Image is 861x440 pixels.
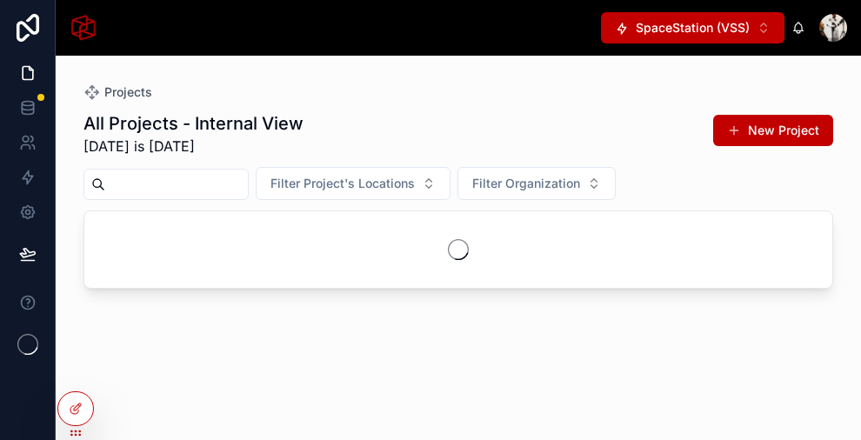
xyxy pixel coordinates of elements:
[70,14,97,42] img: App logo
[713,115,833,146] button: New Project
[457,167,616,200] button: Select Button
[256,167,451,200] button: Select Button
[111,9,601,16] div: scrollable content
[601,12,784,43] button: Select Button
[83,83,152,101] a: Projects
[104,83,152,101] span: Projects
[636,19,750,37] span: SpaceStation (VSS)
[472,175,580,192] span: Filter Organization
[270,175,415,192] span: Filter Project's Locations
[83,111,304,136] h1: All Projects - Internal View
[83,136,304,157] span: [DATE] is [DATE]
